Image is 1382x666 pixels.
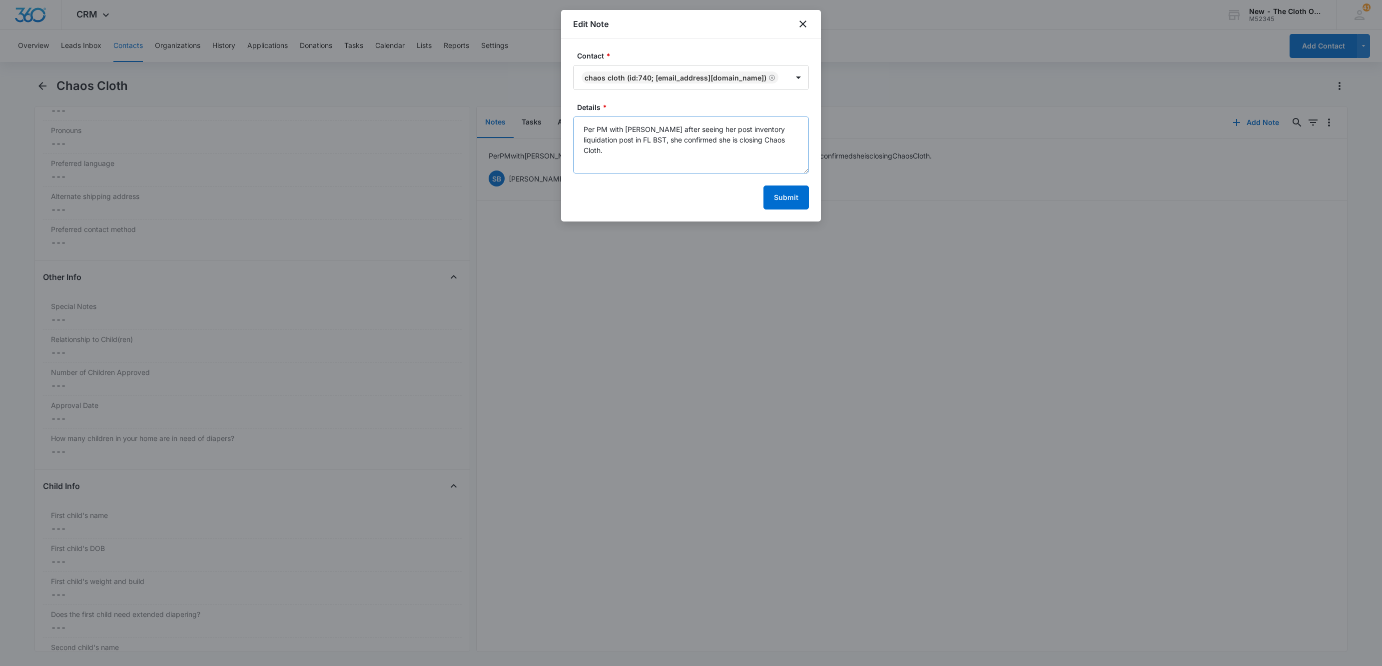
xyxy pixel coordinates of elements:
[573,116,809,173] textarea: Per PM with [PERSON_NAME] after seeing her post inventory liquidation post in FL BST, she confirm...
[577,102,813,112] label: Details
[577,50,813,61] label: Contact
[763,185,809,209] button: Submit
[585,73,766,82] div: Chaos Cloth (ID:740; [EMAIL_ADDRESS][DOMAIN_NAME])
[797,18,809,30] button: close
[573,18,609,30] h1: Edit Note
[766,74,775,81] div: Remove Chaos Cloth (ID:740; chaosclothbiz@outlook.com)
